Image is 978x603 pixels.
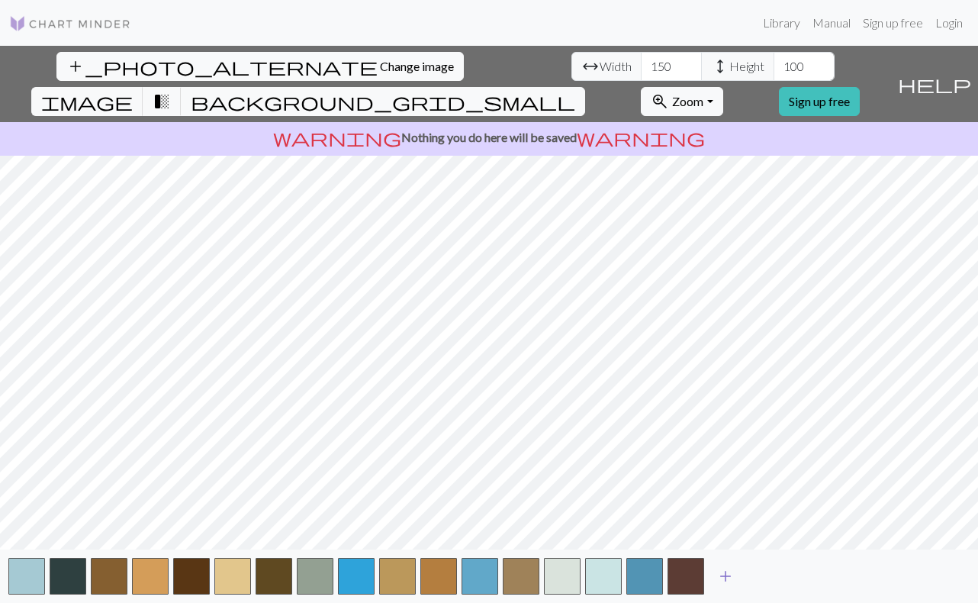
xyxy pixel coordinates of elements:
[273,127,401,148] span: warning
[729,57,764,76] span: Height
[6,128,972,147] p: Nothing you do here will be saved
[706,562,745,591] button: Add color
[891,46,978,122] button: Help
[898,73,971,95] span: help
[806,8,857,38] a: Manual
[711,56,729,77] span: height
[757,8,806,38] a: Library
[641,87,722,116] button: Zoom
[600,57,632,76] span: Width
[716,566,735,587] span: add
[929,8,969,38] a: Login
[651,91,669,112] span: zoom_in
[56,52,464,81] button: Change image
[153,91,171,112] span: transition_fade
[577,127,705,148] span: warning
[41,91,133,112] span: image
[9,15,131,33] img: Logo
[779,87,860,116] a: Sign up free
[857,8,929,38] a: Sign up free
[380,59,454,73] span: Change image
[191,91,575,112] span: background_grid_small
[672,94,703,108] span: Zoom
[66,56,378,77] span: add_photo_alternate
[581,56,600,77] span: arrow_range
